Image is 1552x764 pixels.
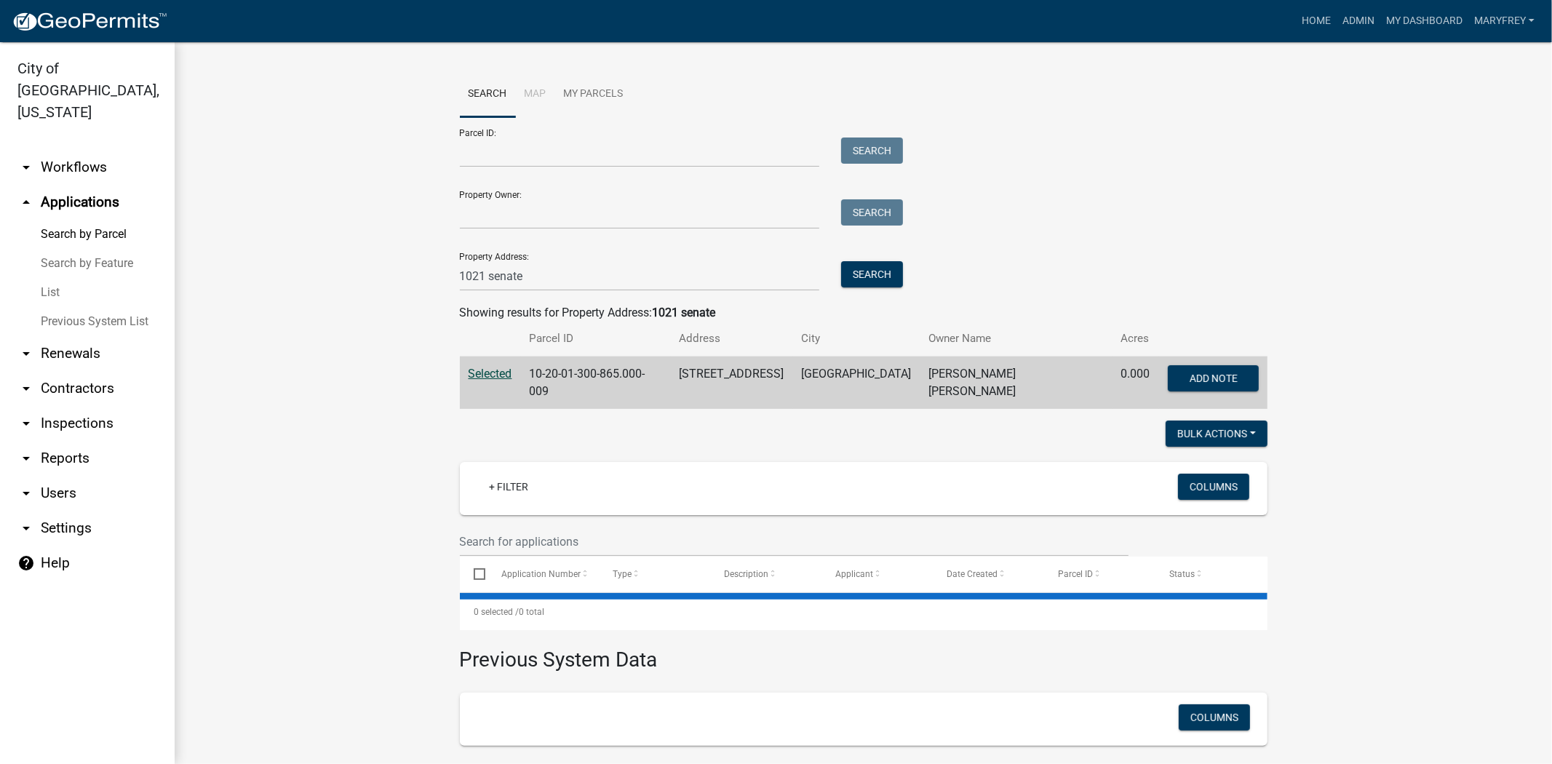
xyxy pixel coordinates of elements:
[671,357,793,410] td: [STREET_ADDRESS]
[613,569,632,579] span: Type
[17,159,35,176] i: arrow_drop_down
[488,557,599,592] datatable-header-cell: Application Number
[1044,557,1155,592] datatable-header-cell: Parcel ID
[521,357,671,410] td: 10-20-01-300-865.000-009
[835,569,873,579] span: Applicant
[1059,569,1094,579] span: Parcel ID
[793,357,920,410] td: [GEOGRAPHIC_DATA]
[1468,7,1540,35] a: MaryFrey
[477,474,540,500] a: + Filter
[724,569,768,579] span: Description
[710,557,821,592] datatable-header-cell: Description
[1179,704,1250,731] button: Columns
[1189,373,1237,384] span: Add Note
[653,306,716,319] strong: 1021 senate
[469,367,512,381] a: Selected
[17,554,35,572] i: help
[17,520,35,537] i: arrow_drop_down
[17,194,35,211] i: arrow_drop_up
[821,557,933,592] datatable-header-cell: Applicant
[1170,569,1195,579] span: Status
[17,485,35,502] i: arrow_drop_down
[920,357,1113,410] td: [PERSON_NAME] [PERSON_NAME]
[555,71,632,118] a: My Parcels
[1166,421,1268,447] button: Bulk Actions
[841,138,903,164] button: Search
[1155,557,1267,592] datatable-header-cell: Status
[460,594,1268,630] div: 0 total
[920,322,1113,356] th: Owner Name
[460,71,516,118] a: Search
[17,415,35,432] i: arrow_drop_down
[1113,322,1159,356] th: Acres
[1296,7,1337,35] a: Home
[1380,7,1468,35] a: My Dashboard
[460,557,488,592] datatable-header-cell: Select
[460,527,1129,557] input: Search for applications
[1168,365,1259,391] button: Add Note
[1337,7,1380,35] a: Admin
[17,450,35,467] i: arrow_drop_down
[599,557,710,592] datatable-header-cell: Type
[1113,357,1159,410] td: 0.000
[947,569,998,579] span: Date Created
[841,261,903,287] button: Search
[1178,474,1249,500] button: Columns
[793,322,920,356] th: City
[933,557,1044,592] datatable-header-cell: Date Created
[671,322,793,356] th: Address
[501,569,581,579] span: Application Number
[460,630,1268,675] h3: Previous System Data
[460,304,1268,322] div: Showing results for Property Address:
[841,199,903,226] button: Search
[521,322,671,356] th: Parcel ID
[474,607,519,617] span: 0 selected /
[17,380,35,397] i: arrow_drop_down
[17,345,35,362] i: arrow_drop_down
